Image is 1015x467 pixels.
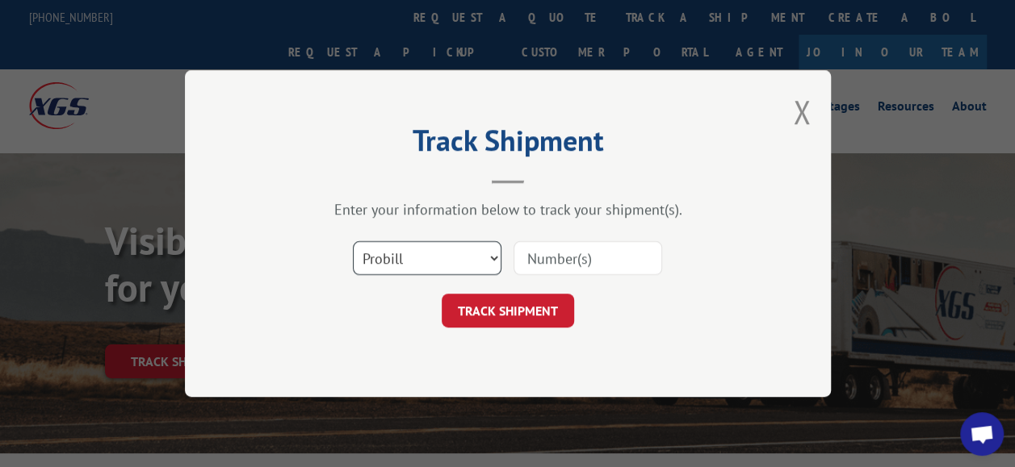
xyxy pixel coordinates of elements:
button: TRACK SHIPMENT [442,294,574,327]
div: Enter your information below to track your shipment(s). [266,200,750,219]
input: Number(s) [514,241,662,275]
button: Close modal [793,90,811,133]
h2: Track Shipment [266,129,750,160]
div: Open chat [960,412,1004,456]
